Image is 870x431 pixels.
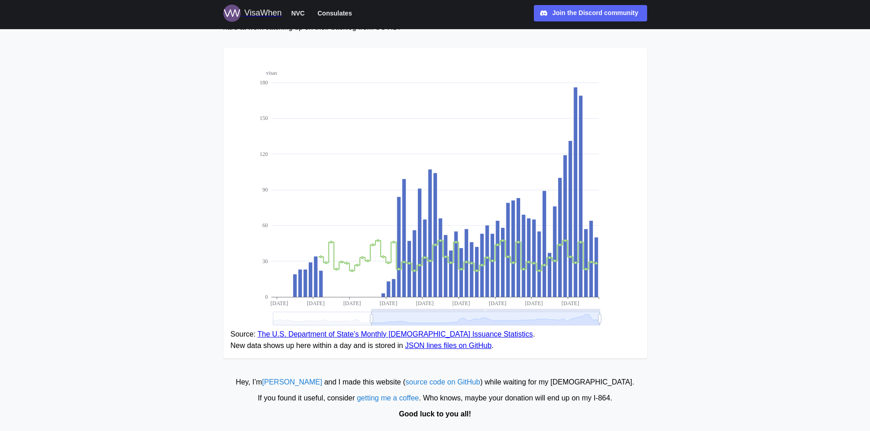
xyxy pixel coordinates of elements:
[270,300,288,306] text: [DATE]
[266,70,277,76] text: visas
[262,258,268,264] text: 30
[291,8,305,19] span: NVC
[534,5,647,21] a: Join the Discord community
[406,378,480,386] a: source code on GitHub
[231,329,640,352] figcaption: Source: . New data shows up here within a day and is stored in .
[259,151,268,157] text: 120
[262,187,268,193] text: 90
[489,300,506,306] text: [DATE]
[416,300,433,306] text: [DATE]
[223,5,282,22] a: Logo for VisaWhen VisaWhen
[258,330,533,338] a: The U.S. Department of State’s Monthly [DEMOGRAPHIC_DATA] Issuance Statistics
[5,377,865,388] div: Hey, I’m and I made this website ( ) while waiting for my [DEMOGRAPHIC_DATA].
[452,300,470,306] text: [DATE]
[287,7,309,19] button: NVC
[343,300,361,306] text: [DATE]
[552,8,638,18] div: Join the Discord community
[405,342,491,349] a: JSON lines files on GitHub
[259,115,268,121] text: 150
[265,294,268,300] text: 0
[5,409,865,420] div: Good luck to you all!
[525,300,543,306] text: [DATE]
[380,300,397,306] text: [DATE]
[561,300,579,306] text: [DATE]
[5,393,865,404] div: If you found it useful, consider . Who knows, maybe your donation will end up on my I‑864.
[306,300,324,306] text: [DATE]
[262,378,322,386] a: [PERSON_NAME]
[223,5,241,22] img: Logo for VisaWhen
[259,79,268,86] text: 180
[244,7,282,20] div: VisaWhen
[262,222,268,228] text: 60
[317,8,352,19] span: Consulates
[357,394,419,402] a: getting me a coffee
[313,7,356,19] button: Consulates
